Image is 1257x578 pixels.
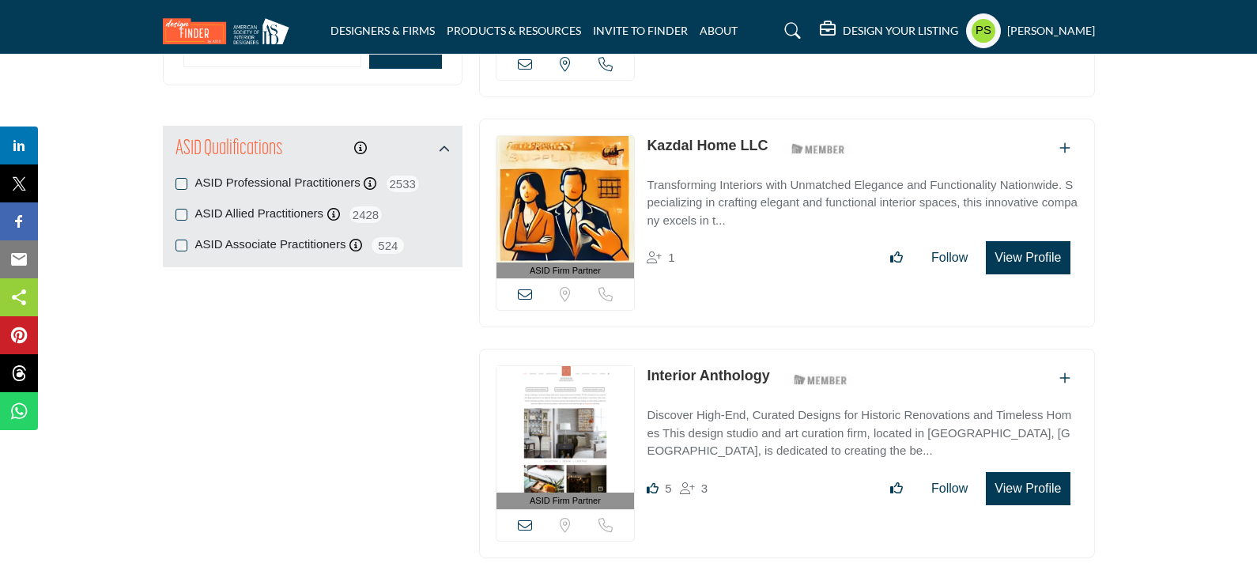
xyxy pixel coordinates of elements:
div: Click to view information [354,139,367,158]
label: ASID Professional Practitioners [195,174,360,192]
label: ASID Associate Practitioners [195,236,346,254]
img: Site Logo [163,18,297,44]
a: ASID Firm Partner [496,366,635,509]
a: Transforming Interiors with Unmatched Elegance and Functionality Nationwide. Specializing in craf... [647,167,1078,230]
a: DESIGNERS & FIRMS [330,24,435,37]
span: 2428 [348,205,383,225]
img: Interior Anthology [496,366,635,493]
a: INVITE TO FINDER [593,24,688,37]
button: View Profile [986,472,1070,505]
div: Followers [680,479,708,498]
button: Like listing [880,473,913,504]
span: 5 [665,482,671,495]
input: ASID Associate Practitioners checkbox [176,240,187,251]
div: DESIGN YOUR LISTING [820,21,958,40]
img: Kazdal Home LLC [496,136,635,263]
label: ASID Allied Practitioners [195,205,324,223]
p: Discover High-End, Curated Designs for Historic Renovations and Timeless Homes This design studio... [647,406,1078,460]
p: Kazdal Home LLC [647,135,768,157]
button: Follow [921,473,978,504]
button: Follow [921,242,978,274]
a: Information about [354,142,367,155]
img: ASID Members Badge Icon [785,369,856,389]
p: Interior Anthology [647,365,769,387]
i: Likes [647,482,659,494]
span: ASID Firm Partner [530,494,601,508]
a: PRODUCTS & RESOURCES [447,24,581,37]
span: ASID Firm Partner [530,264,601,278]
h5: [PERSON_NAME] [1007,23,1095,39]
h2: ASID Qualifications [176,135,282,164]
a: ASID Firm Partner [496,136,635,279]
div: Followers [647,248,674,267]
a: Kazdal Home LLC [647,138,768,153]
button: Show hide supplier dropdown [966,13,1001,48]
button: Like listing [880,242,913,274]
span: 3 [701,482,708,495]
p: Transforming Interiors with Unmatched Elegance and Functionality Nationwide. Specializing in craf... [647,176,1078,230]
a: Discover High-End, Curated Designs for Historic Renovations and Timeless Homes This design studio... [647,397,1078,460]
img: ASID Members Badge Icon [783,139,854,159]
a: Search [769,18,811,43]
span: 2533 [385,174,421,194]
h5: DESIGN YOUR LISTING [843,24,958,38]
button: View Profile [986,241,1070,274]
a: Interior Anthology [647,368,769,383]
a: Add To List [1059,142,1070,155]
input: ASID Allied Practitioners checkbox [176,209,187,221]
input: ASID Professional Practitioners checkbox [176,178,187,190]
a: Add To List [1059,372,1070,385]
span: 524 [370,236,406,255]
a: ABOUT [700,24,738,37]
span: 1 [668,251,674,264]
